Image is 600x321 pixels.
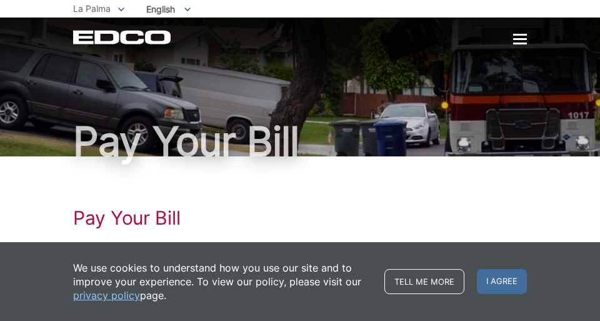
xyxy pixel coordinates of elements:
[73,121,527,161] h1: Pay Your Bill
[73,206,527,229] h1: Pay Your Bill
[73,288,140,302] a: privacy policy
[73,261,372,302] p: We use cookies to understand how you use our site and to improve your experience. To view our pol...
[73,30,172,44] a: EDCD logo. Return to the homepage.
[384,269,464,294] a: Tell me more
[73,242,527,255] p: to View, Pay, and Manage Your Bill Online
[73,242,115,255] a: Click Here
[477,269,527,294] span: I agree
[73,3,111,14] span: La Palma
